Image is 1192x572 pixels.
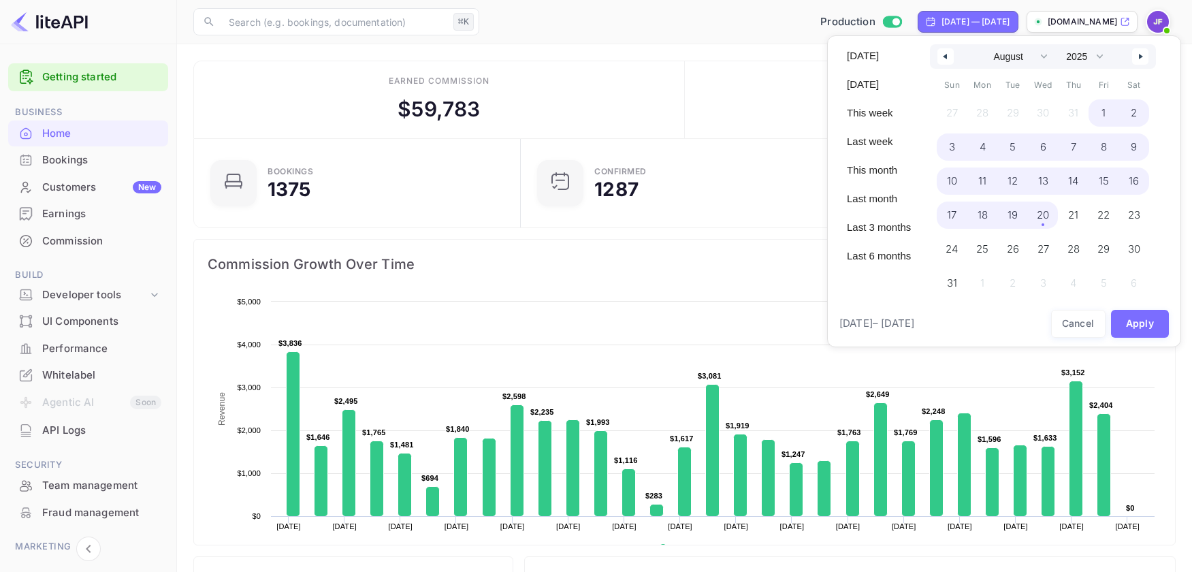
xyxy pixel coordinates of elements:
[1097,203,1110,227] span: 22
[839,73,919,96] button: [DATE]
[937,232,967,259] button: 24
[1028,232,1059,259] button: 27
[976,237,988,261] span: 25
[937,266,967,293] button: 31
[1058,232,1089,259] button: 28
[1067,237,1080,261] span: 28
[1119,130,1150,157] button: 9
[978,203,988,227] span: 18
[937,198,967,225] button: 17
[839,316,914,332] span: [DATE] – [DATE]
[1089,74,1119,96] span: Fri
[967,130,998,157] button: 4
[947,203,956,227] span: 17
[1128,203,1140,227] span: 23
[937,164,967,191] button: 10
[839,187,919,210] button: Last month
[1119,232,1150,259] button: 30
[1068,169,1078,193] span: 14
[978,169,986,193] span: 11
[1058,198,1089,225] button: 21
[937,74,967,96] span: Sun
[967,198,998,225] button: 18
[1131,101,1137,125] span: 2
[1099,169,1109,193] span: 15
[967,74,998,96] span: Mon
[839,216,919,239] button: Last 3 months
[1119,96,1150,123] button: 2
[1129,169,1139,193] span: 16
[1089,130,1119,157] button: 8
[967,232,998,259] button: 25
[839,244,919,268] button: Last 6 months
[1128,237,1140,261] span: 30
[839,159,919,182] button: This month
[997,164,1028,191] button: 12
[1037,237,1049,261] span: 27
[997,74,1028,96] span: Tue
[1008,169,1018,193] span: 12
[947,271,957,296] span: 31
[1037,203,1049,227] span: 20
[1051,310,1106,338] button: Cancel
[1119,164,1150,191] button: 16
[947,169,957,193] span: 10
[937,130,967,157] button: 3
[1089,198,1119,225] button: 22
[1119,74,1150,96] span: Sat
[1089,232,1119,259] button: 29
[997,198,1028,225] button: 19
[946,237,958,261] span: 24
[839,130,919,153] button: Last week
[949,135,955,159] span: 3
[1040,135,1046,159] span: 6
[1028,74,1059,96] span: Wed
[1071,135,1076,159] span: 7
[1131,135,1137,159] span: 9
[1010,135,1016,159] span: 5
[1089,96,1119,123] button: 1
[1028,130,1059,157] button: 6
[1007,237,1019,261] span: 26
[980,135,986,159] span: 4
[1119,198,1150,225] button: 23
[997,232,1028,259] button: 26
[1101,135,1107,159] span: 8
[1089,164,1119,191] button: 15
[1028,164,1059,191] button: 13
[1058,74,1089,96] span: Thu
[967,164,998,191] button: 11
[1038,169,1048,193] span: 13
[1028,198,1059,225] button: 20
[839,101,919,125] button: This week
[1097,237,1110,261] span: 29
[1008,203,1018,227] span: 19
[839,44,919,67] button: [DATE]
[1111,310,1170,338] button: Apply
[1068,203,1078,227] span: 21
[1058,164,1089,191] button: 14
[1058,130,1089,157] button: 7
[1101,101,1106,125] span: 1
[997,130,1028,157] button: 5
